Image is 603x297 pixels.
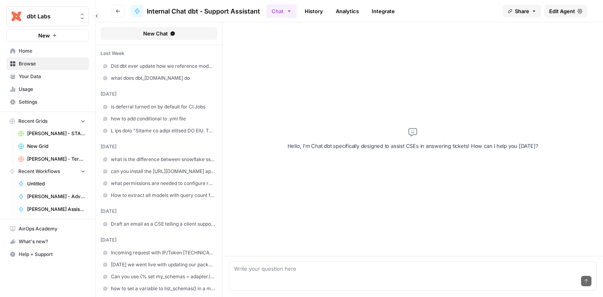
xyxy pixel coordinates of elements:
[100,165,217,177] a: can you install the [URL][DOMAIN_NAME] app outside of dbt
[15,190,89,203] a: [PERSON_NAME] - Advanced Model Converter
[27,12,75,20] span: dbt Labs
[6,222,89,235] a: AirOps Academy
[544,5,587,18] a: Edit Agent
[6,30,89,41] button: New
[6,235,89,248] button: What's new?
[100,236,217,244] div: [DATE]
[19,98,85,106] span: Settings
[19,60,85,67] span: Browse
[6,57,89,70] a: Browse
[6,96,89,108] a: Settings
[6,45,89,57] a: Home
[27,193,85,200] span: [PERSON_NAME] - Advanced Model Converter
[111,220,215,228] span: Draft an email as a CSE telling a client supporting core and custom code is outside of dbt suppor...
[6,248,89,261] button: Help + Support
[147,6,260,16] span: Internal Chat dbt - Support Assistant
[100,27,217,40] button: New Chat
[131,5,260,18] a: Internal Chat dbt - Support Assistant
[503,5,541,18] button: Share
[111,127,215,134] span: L ips dolo "Sitame co adipi elitsed DO EIU. Tempo: IncidIduntuTlabo etdolor magnaaliqua 'ENI_ADMI...
[19,86,85,93] span: Usage
[15,153,89,165] a: [PERSON_NAME] - Teradata Converter Grid
[27,206,85,213] span: [PERSON_NAME] Assistant - dbt Model YAML Creator
[9,9,24,24] img: dbt Labs Logo
[6,115,89,127] button: Recent Grids
[100,125,217,137] a: L ips dolo "Sitame co adipi elitsed DO EIU. Tempo: IncidIduntuTlabo etdolor magnaaliqua 'ENI_ADMI...
[7,236,89,248] div: What's new?
[6,70,89,83] a: Your Data
[100,143,217,150] div: [DATE]
[27,180,85,187] span: Untitled
[288,142,538,150] p: Hello, I'm Chat dbt specifically designed to assist CSEs in answering tickets! How can I help you...
[100,113,217,125] a: how to add conditional to .yml file
[38,31,50,39] span: New
[15,203,89,216] a: [PERSON_NAME] Assistant - dbt Model YAML Creator
[111,75,215,82] span: what does dbt_[DOMAIN_NAME] do
[367,5,400,18] a: Integrate
[111,156,215,163] span: what is the difference between snowflake sso and external oauth for snowflake
[266,4,297,18] button: Chat
[111,249,215,256] span: Incoming request with IP/Token [TECHNICAL_ID] is not allowed to access Snowflake
[19,225,85,232] span: AirOps Academy
[300,5,328,18] a: History
[6,6,89,26] button: Workspace: dbt Labs
[100,177,217,189] a: what permissions are needed to configure repository
[111,273,215,280] span: Can you use {% set my_schemas = adapter.list_schemas(database=target.database) %} in a model when...
[100,50,217,57] div: last week
[111,285,215,292] span: how to set a variable to list_schemas() in a macro
[27,130,85,137] span: [PERSON_NAME] - START HERE - Step 1 - dbt Stored PrOcedure Conversion Kit Grid
[19,251,85,258] span: Help + Support
[100,283,217,295] a: how to set a variable to list_schemas() in a macro
[100,271,217,283] a: Can you use {% set my_schemas = adapter.list_schemas(database=target.database) %} in a model when...
[111,63,215,70] span: Did dbt ever update how we reference model versioning from _v1 to .v1 or vice versa
[100,101,217,113] a: is deferral turned on by default for CI Jobs
[111,180,215,187] span: what permissions are needed to configure repository
[331,5,364,18] a: Analytics
[100,189,217,201] a: How to extract all models with query count from the catalog?
[18,118,47,125] span: Recent Grids
[100,247,217,259] a: Incoming request with IP/Token [TECHNICAL_ID] is not allowed to access Snowflake
[100,218,217,230] a: Draft an email as a CSE telling a client supporting core and custom code is outside of dbt suppor...
[100,72,217,84] a: what does dbt_[DOMAIN_NAME] do
[111,192,215,199] span: How to extract all models with query count from the catalog?
[143,30,168,37] span: New Chat
[100,208,217,215] div: [DATE]
[100,60,217,72] a: Did dbt ever update how we reference model versioning from _v1 to .v1 or vice versa
[15,177,89,190] a: Untitled
[100,153,217,165] a: what is the difference between snowflake sso and external oauth for snowflake
[111,115,215,122] span: how to add conditional to .yml file
[27,143,85,150] span: New Grid
[111,103,215,110] span: is deferral turned on by default for CI Jobs
[100,90,217,98] div: [DATE]
[18,168,60,175] span: Recent Workflows
[19,47,85,55] span: Home
[111,261,215,268] span: [DATE] we went live with updating our package-lock.yml to the newest dbt-artifacts version. Now w...
[111,168,215,175] span: can you install the [URL][DOMAIN_NAME] app outside of dbt
[515,7,529,15] span: Share
[6,165,89,177] button: Recent Workflows
[549,7,575,15] span: Edit Agent
[100,259,217,271] a: [DATE] we went live with updating our package-lock.yml to the newest dbt-artifacts version. Now w...
[15,140,89,153] a: New Grid
[15,127,89,140] a: [PERSON_NAME] - START HERE - Step 1 - dbt Stored PrOcedure Conversion Kit Grid
[19,73,85,80] span: Your Data
[6,83,89,96] a: Usage
[27,155,85,163] span: [PERSON_NAME] - Teradata Converter Grid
